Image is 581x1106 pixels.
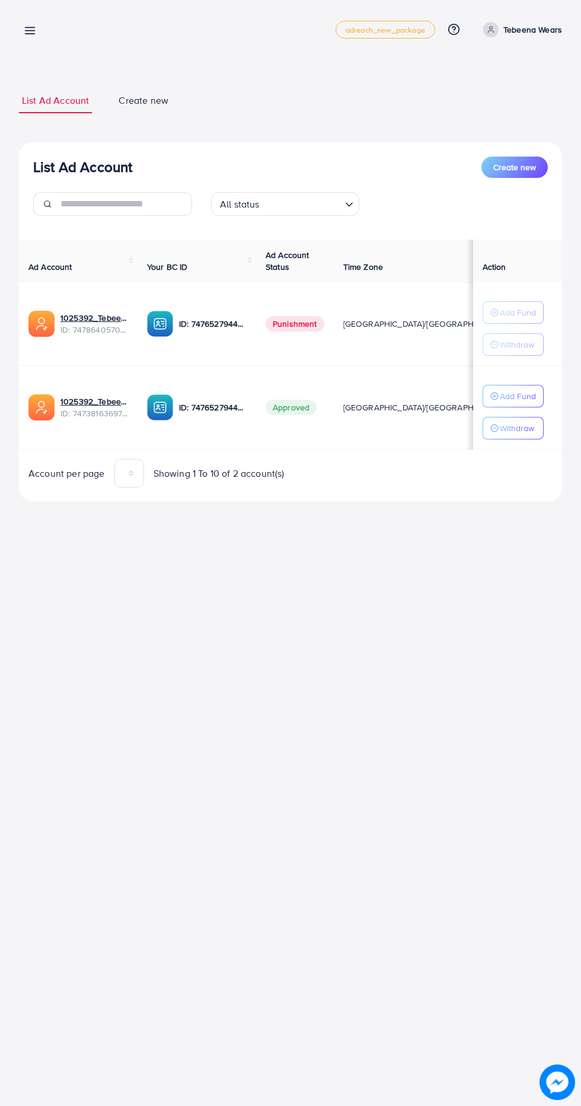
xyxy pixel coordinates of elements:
[343,318,508,330] span: [GEOGRAPHIC_DATA]/[GEOGRAPHIC_DATA]
[346,26,425,34] span: adreach_new_package
[503,23,562,37] p: Tebeena Wears
[483,385,544,407] button: Add Fund
[336,21,435,39] a: adreach_new_package
[60,396,128,420] div: <span class='underline'>1025392_Tebeenawears Ad account_1740133483196</span></br>7473816369705009168
[266,316,324,332] span: Punishment
[60,312,128,336] div: <span class='underline'>1025392_Tebeena_1741256711649</span></br>7478640570643251201
[22,94,89,107] span: List Ad Account
[211,192,359,216] div: Search for option
[343,401,508,413] span: [GEOGRAPHIC_DATA]/[GEOGRAPHIC_DATA]
[179,400,247,415] p: ID: 7476527944945549313
[483,301,544,324] button: Add Fund
[500,421,534,435] p: Withdraw
[263,193,340,213] input: Search for option
[218,196,262,213] span: All status
[119,94,168,107] span: Create new
[481,157,548,178] button: Create new
[147,394,173,420] img: ic-ba-acc.ded83a64.svg
[266,249,309,273] span: Ad Account Status
[500,389,536,403] p: Add Fund
[60,396,128,407] a: 1025392_Tebeenawears Ad account_1740133483196
[28,261,72,273] span: Ad Account
[483,417,544,439] button: Withdraw
[343,261,383,273] span: Time Zone
[147,311,173,337] img: ic-ba-acc.ded83a64.svg
[60,324,128,336] span: ID: 7478640570643251201
[266,400,317,415] span: Approved
[28,467,105,480] span: Account per page
[28,311,55,337] img: ic-ads-acc.e4c84228.svg
[539,1064,575,1100] img: image
[147,261,188,273] span: Your BC ID
[154,467,285,480] span: Showing 1 To 10 of 2 account(s)
[500,305,536,320] p: Add Fund
[478,22,562,37] a: Tebeena Wears
[500,337,534,352] p: Withdraw
[179,317,247,331] p: ID: 7476527944945549313
[60,312,128,324] a: 1025392_Tebeena_1741256711649
[493,161,536,173] span: Create new
[483,333,544,356] button: Withdraw
[28,394,55,420] img: ic-ads-acc.e4c84228.svg
[33,158,132,176] h3: List Ad Account
[483,261,506,273] span: Action
[60,407,128,419] span: ID: 7473816369705009168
